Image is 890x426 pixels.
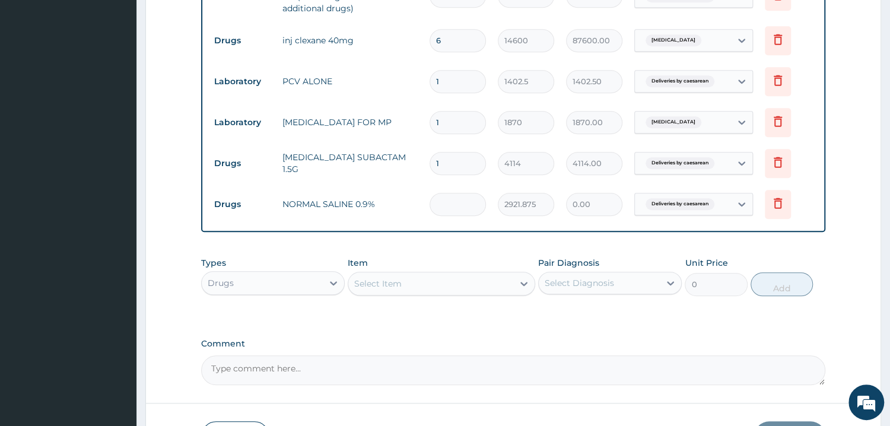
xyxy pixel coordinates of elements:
[208,193,276,215] td: Drugs
[646,75,714,87] span: Deliveries by caesarean
[276,145,424,181] td: [MEDICAL_DATA] SUBACTAM 1.5G
[276,69,424,93] td: PCV ALONE
[201,339,825,349] label: Comment
[62,66,199,82] div: Chat with us now
[69,133,164,253] span: We're online!
[276,192,424,216] td: NORMAL SALINE 0.9%
[208,71,276,93] td: Laboratory
[348,257,368,269] label: Item
[6,293,226,334] textarea: Type your message and hit 'Enter'
[751,272,813,296] button: Add
[276,110,424,134] td: [MEDICAL_DATA] FOR MP
[545,277,614,289] div: Select Diagnosis
[646,157,714,169] span: Deliveries by caesarean
[646,198,714,210] span: Deliveries by caesarean
[195,6,223,34] div: Minimize live chat window
[208,277,234,289] div: Drugs
[208,30,276,52] td: Drugs
[354,278,402,290] div: Select Item
[208,152,276,174] td: Drugs
[22,59,48,89] img: d_794563401_company_1708531726252_794563401
[646,116,701,128] span: [MEDICAL_DATA]
[685,257,727,269] label: Unit Price
[201,258,226,268] label: Types
[208,112,276,133] td: Laboratory
[646,34,701,46] span: [MEDICAL_DATA]
[538,257,599,269] label: Pair Diagnosis
[276,28,424,52] td: inj clexane 40mg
